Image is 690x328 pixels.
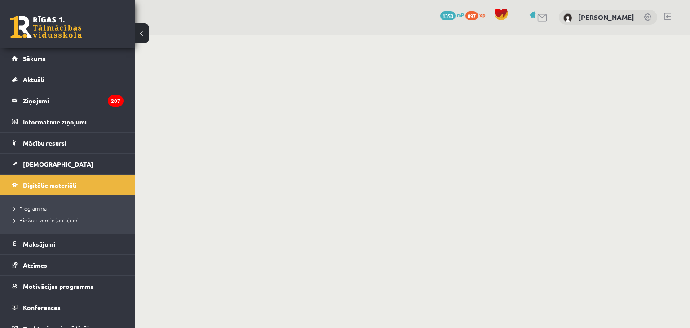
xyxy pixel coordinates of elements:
a: Aktuāli [12,69,124,90]
a: Biežāk uzdotie jautājumi [13,216,126,224]
span: [DEMOGRAPHIC_DATA] [23,160,93,168]
a: Maksājumi [12,234,124,254]
span: Mācību resursi [23,139,66,147]
a: 897 xp [465,11,490,18]
span: Motivācijas programma [23,282,94,290]
a: Ziņojumi207 [12,90,124,111]
span: xp [479,11,485,18]
span: Atzīmes [23,261,47,269]
img: Artjoms Kuncevičs [563,13,572,22]
legend: Ziņojumi [23,90,124,111]
a: Digitālie materiāli [12,175,124,195]
legend: Maksājumi [23,234,124,254]
a: Mācību resursi [12,133,124,153]
a: [DEMOGRAPHIC_DATA] [12,154,124,174]
span: Biežāk uzdotie jautājumi [13,217,79,224]
span: Sākums [23,54,46,62]
span: Programma [13,205,47,212]
a: Programma [13,204,126,213]
a: Sākums [12,48,124,69]
span: 1350 [440,11,456,20]
a: Konferences [12,297,124,318]
span: Aktuāli [23,75,44,84]
a: Motivācijas programma [12,276,124,297]
span: Konferences [23,303,61,311]
i: 207 [108,95,124,107]
legend: Informatīvie ziņojumi [23,111,124,132]
a: Informatīvie ziņojumi [12,111,124,132]
span: mP [457,11,464,18]
span: 897 [465,11,478,20]
a: Atzīmes [12,255,124,275]
a: 1350 mP [440,11,464,18]
span: Digitālie materiāli [23,181,76,189]
a: Rīgas 1. Tālmācības vidusskola [10,16,82,38]
a: [PERSON_NAME] [578,13,634,22]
